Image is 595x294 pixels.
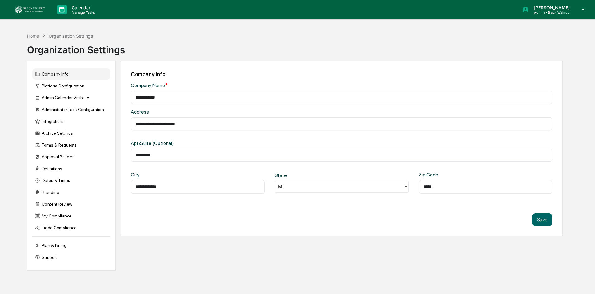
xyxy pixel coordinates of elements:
[32,175,110,186] div: Dates & Times
[32,92,110,103] div: Admin Calendar Visibility
[32,252,110,263] div: Support
[32,104,110,115] div: Administrator Task Configuration
[49,33,93,39] div: Organization Settings
[32,116,110,127] div: Integrations
[131,71,552,77] div: Company Info
[32,68,110,80] div: Company Info
[131,109,321,115] div: Address
[32,128,110,139] div: Archive Settings
[275,172,335,178] div: State
[32,198,110,210] div: Content Review
[32,240,110,251] div: Plan & Billing
[529,5,573,10] p: [PERSON_NAME]
[131,172,191,178] div: City
[131,82,321,88] div: Company Name
[529,10,573,15] p: Admin • Black Walnut
[67,5,98,10] p: Calendar
[15,6,45,13] img: logo
[27,39,125,55] div: Organization Settings
[32,163,110,174] div: Definitions
[32,210,110,222] div: My Compliance
[32,222,110,233] div: Trade Compliance
[131,140,321,146] div: Apt/Suite (Optional)
[27,33,39,39] div: Home
[419,172,479,178] div: Zip Code
[32,187,110,198] div: Branding
[32,139,110,151] div: Forms & Requests
[67,10,98,15] p: Manage Tasks
[32,151,110,162] div: Approval Policies
[32,80,110,91] div: Platform Configuration
[532,213,552,226] button: Save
